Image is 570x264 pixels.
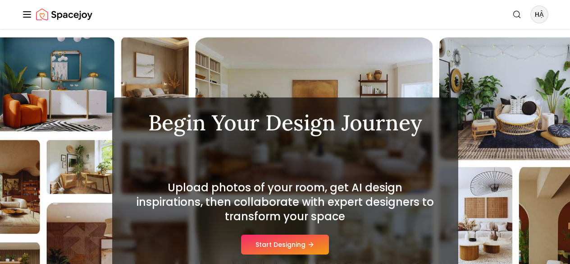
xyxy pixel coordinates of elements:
[134,181,437,224] h2: Upload photos of your room, get AI design inspirations, then collaborate with expert designers to...
[241,235,329,255] button: Start Designing
[530,5,548,23] button: HẬ
[36,5,92,23] img: Spacejoy Logo
[134,112,437,134] h1: Begin Your Design Journey
[531,6,547,23] span: HẬ
[36,5,92,23] a: Spacejoy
